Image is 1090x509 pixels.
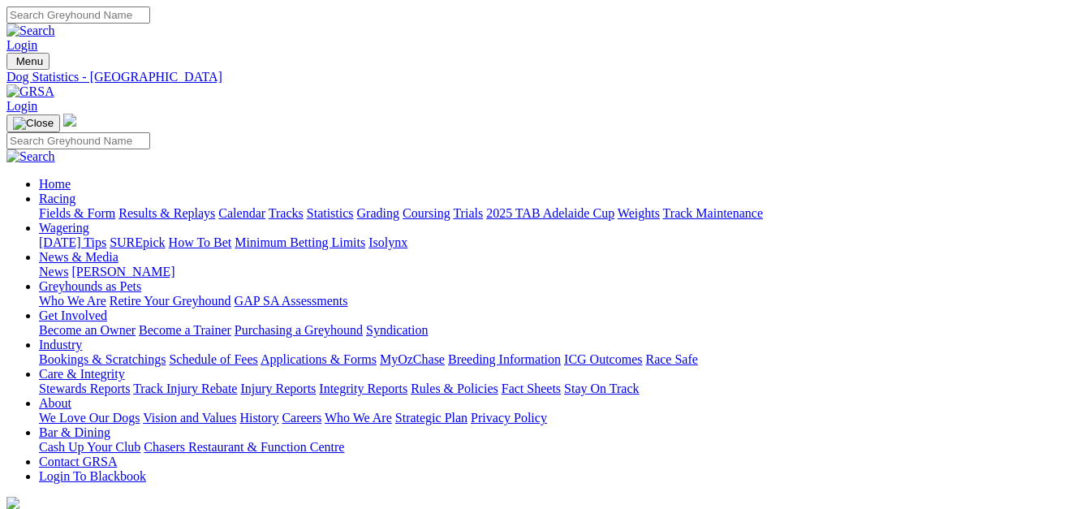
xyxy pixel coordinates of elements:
[218,206,265,220] a: Calendar
[6,38,37,52] a: Login
[307,206,354,220] a: Statistics
[39,352,1084,367] div: Industry
[39,279,141,293] a: Greyhounds as Pets
[39,308,107,322] a: Get Involved
[139,323,231,337] a: Become a Trainer
[453,206,483,220] a: Trials
[39,367,125,381] a: Care & Integrity
[39,382,1084,396] div: Care & Integrity
[39,250,118,264] a: News & Media
[39,411,140,425] a: We Love Our Dogs
[448,352,561,366] a: Breeding Information
[6,6,150,24] input: Search
[39,294,106,308] a: Who We Are
[39,206,1084,221] div: Racing
[39,396,71,410] a: About
[564,352,642,366] a: ICG Outcomes
[39,235,1084,250] div: Wagering
[39,294,1084,308] div: Greyhounds as Pets
[39,338,82,352] a: Industry
[6,149,55,164] img: Search
[39,382,130,395] a: Stewards Reports
[133,382,237,395] a: Track Injury Rebate
[269,206,304,220] a: Tracks
[110,235,165,249] a: SUREpick
[486,206,614,220] a: 2025 TAB Adelaide Cup
[261,352,377,366] a: Applications & Forms
[471,411,547,425] a: Privacy Policy
[39,469,146,483] a: Login To Blackbook
[110,294,231,308] a: Retire Your Greyhound
[6,70,1084,84] a: Dog Statistics - [GEOGRAPHIC_DATA]
[395,411,467,425] a: Strategic Plan
[39,235,106,249] a: [DATE] Tips
[6,84,54,99] img: GRSA
[325,411,392,425] a: Who We Are
[235,294,348,308] a: GAP SA Assessments
[71,265,174,278] a: [PERSON_NAME]
[39,440,140,454] a: Cash Up Your Club
[618,206,660,220] a: Weights
[16,55,43,67] span: Menu
[118,206,215,220] a: Results & Replays
[39,265,1084,279] div: News & Media
[663,206,763,220] a: Track Maintenance
[39,323,1084,338] div: Get Involved
[39,440,1084,455] div: Bar & Dining
[502,382,561,395] a: Fact Sheets
[564,382,639,395] a: Stay On Track
[143,411,236,425] a: Vision and Values
[169,235,232,249] a: How To Bet
[403,206,450,220] a: Coursing
[39,221,89,235] a: Wagering
[13,117,54,130] img: Close
[6,114,60,132] button: Toggle navigation
[39,192,75,205] a: Racing
[319,382,407,395] a: Integrity Reports
[6,132,150,149] input: Search
[645,352,697,366] a: Race Safe
[282,411,321,425] a: Careers
[39,425,110,439] a: Bar & Dining
[39,411,1084,425] div: About
[368,235,407,249] a: Isolynx
[169,352,257,366] a: Schedule of Fees
[239,411,278,425] a: History
[240,382,316,395] a: Injury Reports
[6,99,37,113] a: Login
[144,440,344,454] a: Chasers Restaurant & Function Centre
[39,206,115,220] a: Fields & Form
[366,323,428,337] a: Syndication
[39,352,166,366] a: Bookings & Scratchings
[411,382,498,395] a: Rules & Policies
[39,455,117,468] a: Contact GRSA
[6,24,55,38] img: Search
[39,177,71,191] a: Home
[235,323,363,337] a: Purchasing a Greyhound
[39,265,68,278] a: News
[63,114,76,127] img: logo-grsa-white.png
[380,352,445,366] a: MyOzChase
[6,53,50,70] button: Toggle navigation
[235,235,365,249] a: Minimum Betting Limits
[357,206,399,220] a: Grading
[39,323,136,337] a: Become an Owner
